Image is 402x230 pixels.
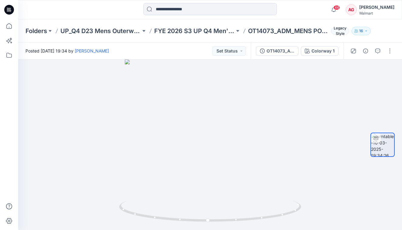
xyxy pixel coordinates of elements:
button: Colorway 1 [301,46,339,56]
p: 16 [359,28,363,34]
span: Posted [DATE] 19:34 by [26,48,109,54]
a: UP_Q4 D23 Mens Outerwear [60,27,141,35]
a: [PERSON_NAME] [75,48,109,53]
div: AG [346,4,357,15]
p: OT14073_ADM_MENS POLAR FLEECE VEST_S-L [248,27,329,35]
button: OT14073_ADM_MENS POLAR FLEECE VEST_S-L [256,46,298,56]
button: 16 [352,27,371,35]
div: Colorway 1 [312,48,335,54]
span: 46 [333,5,340,10]
a: Folders [26,27,47,35]
div: Walmart [359,11,394,15]
div: [PERSON_NAME] [359,4,394,11]
button: Legacy Style [329,27,349,35]
div: OT14073_ADM_MENS POLAR FLEECE VEST_S-L [267,48,295,54]
button: Details [361,46,370,56]
span: Legacy Style [331,27,349,35]
img: turntable-10-03-2025-19:34:26 [371,133,394,156]
a: FYE 2026 S3 UP Q4 Men's Outerwear [154,27,235,35]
